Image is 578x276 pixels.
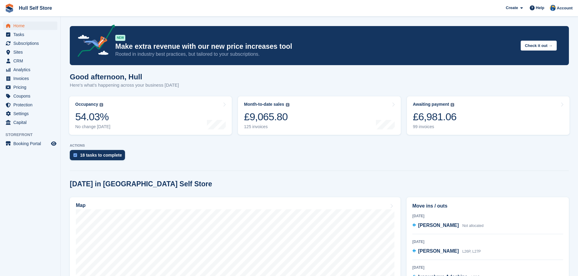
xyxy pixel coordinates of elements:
[3,65,57,74] a: menu
[115,51,516,58] p: Rooted in industry best practices, but tailored to your subscriptions.
[412,248,481,255] a: [PERSON_NAME] L26P, L27P
[13,30,50,39] span: Tasks
[13,101,50,109] span: Protection
[70,180,212,188] h2: [DATE] in [GEOGRAPHIC_DATA] Self Store
[80,153,122,158] div: 18 tasks to complete
[70,144,569,148] p: ACTIONS
[75,124,110,129] div: No change [DATE]
[407,96,570,135] a: Awaiting payment £6,981.06 99 invoices
[3,118,57,127] a: menu
[3,92,57,100] a: menu
[244,124,289,129] div: 125 invoices
[3,83,57,91] a: menu
[244,111,289,123] div: £9,065.80
[3,30,57,39] a: menu
[536,5,544,11] span: Help
[418,223,459,228] span: [PERSON_NAME]
[286,103,289,107] img: icon-info-grey-7440780725fd019a000dd9b08b2336e03edf1995a4989e88bcd33f0948082b44.svg
[550,5,556,11] img: Hull Self Store
[115,35,125,41] div: NEW
[13,109,50,118] span: Settings
[13,83,50,91] span: Pricing
[13,39,50,48] span: Subscriptions
[13,118,50,127] span: Capital
[462,224,484,228] span: Not allocated
[3,139,57,148] a: menu
[418,248,459,254] span: [PERSON_NAME]
[412,213,563,219] div: [DATE]
[75,102,98,107] div: Occupancy
[3,74,57,83] a: menu
[70,73,179,81] h1: Good afternoon, Hull
[100,103,103,107] img: icon-info-grey-7440780725fd019a000dd9b08b2336e03edf1995a4989e88bcd33f0948082b44.svg
[413,124,457,129] div: 99 invoices
[76,203,86,208] h2: Map
[413,102,449,107] div: Awaiting payment
[412,202,563,210] h2: Move ins / outs
[75,111,110,123] div: 54.03%
[73,25,115,59] img: price-adjustments-announcement-icon-8257ccfd72463d97f412b2fc003d46551f7dbcb40ab6d574587a9cd5c0d94...
[13,57,50,65] span: CRM
[13,74,50,83] span: Invoices
[70,150,128,163] a: 18 tasks to complete
[13,139,50,148] span: Booking Portal
[3,39,57,48] a: menu
[5,4,14,13] img: stora-icon-8386f47178a22dfd0bd8f6a31ec36ba5ce8667c1dd55bd0f319d3a0aa187defe.svg
[13,92,50,100] span: Coupons
[115,42,516,51] p: Make extra revenue with our new price increases tool
[73,153,77,157] img: task-75834270c22a3079a89374b754ae025e5fb1db73e45f91037f5363f120a921f8.svg
[3,48,57,56] a: menu
[412,239,563,244] div: [DATE]
[413,111,457,123] div: £6,981.06
[70,82,179,89] p: Here's what's happening across your business [DATE]
[557,5,573,11] span: Account
[50,140,57,147] a: Preview store
[3,57,57,65] a: menu
[462,249,481,254] span: L26P, L27P
[5,132,60,138] span: Storefront
[3,22,57,30] a: menu
[506,5,518,11] span: Create
[16,3,54,13] a: Hull Self Store
[521,41,557,51] button: Check it out →
[244,102,284,107] div: Month-to-date sales
[412,265,563,270] div: [DATE]
[451,103,454,107] img: icon-info-grey-7440780725fd019a000dd9b08b2336e03edf1995a4989e88bcd33f0948082b44.svg
[13,22,50,30] span: Home
[69,96,232,135] a: Occupancy 54.03% No change [DATE]
[3,109,57,118] a: menu
[238,96,401,135] a: Month-to-date sales £9,065.80 125 invoices
[3,101,57,109] a: menu
[13,65,50,74] span: Analytics
[13,48,50,56] span: Sites
[412,222,484,230] a: [PERSON_NAME] Not allocated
